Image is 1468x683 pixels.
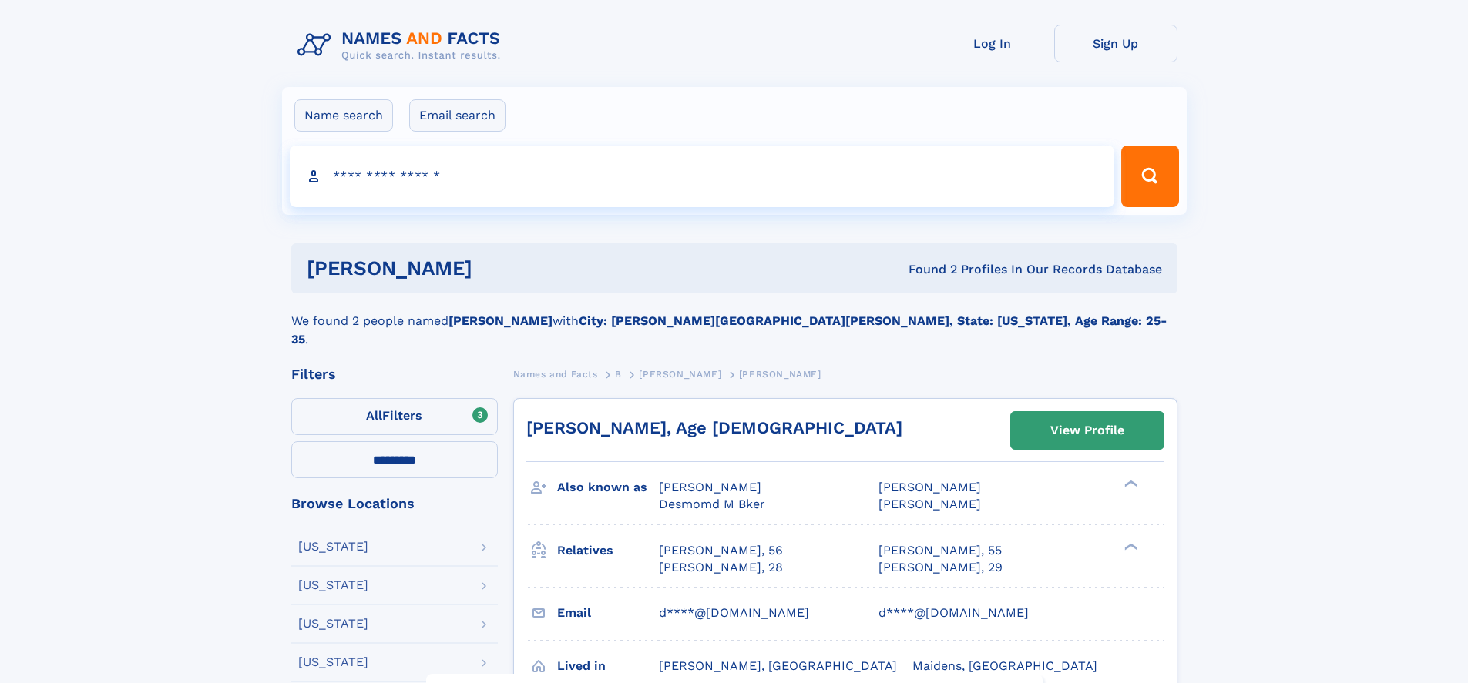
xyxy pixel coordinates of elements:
div: Filters [291,367,498,381]
span: [PERSON_NAME] [878,497,981,511]
h3: Email [557,600,659,626]
span: Desmomd M Bker [659,497,765,511]
span: [PERSON_NAME] [878,480,981,494]
div: Found 2 Profiles In Our Records Database [690,261,1162,278]
a: Names and Facts [513,364,598,383]
span: [PERSON_NAME] [639,369,721,380]
span: [PERSON_NAME], [GEOGRAPHIC_DATA] [659,658,897,673]
button: Search Button [1121,146,1178,207]
label: Filters [291,398,498,435]
div: [US_STATE] [298,618,368,630]
div: Browse Locations [291,497,498,511]
h3: Lived in [557,653,659,679]
h1: [PERSON_NAME] [307,259,690,278]
span: B [615,369,622,380]
a: B [615,364,622,383]
a: Sign Up [1054,25,1177,62]
div: We found 2 people named with . [291,293,1177,349]
span: [PERSON_NAME] [739,369,821,380]
a: [PERSON_NAME] [639,364,721,383]
label: Name search [294,99,393,132]
div: [US_STATE] [298,656,368,668]
input: search input [290,146,1115,207]
a: [PERSON_NAME], 55 [878,542,1002,559]
div: [US_STATE] [298,541,368,553]
a: [PERSON_NAME], 29 [878,559,1003,576]
img: Logo Names and Facts [291,25,513,66]
div: [US_STATE] [298,579,368,591]
b: [PERSON_NAME] [448,313,553,328]
span: [PERSON_NAME] [659,480,761,494]
div: ❯ [1120,479,1139,489]
div: ❯ [1120,541,1139,551]
span: Maidens, [GEOGRAPHIC_DATA] [912,658,1097,673]
span: All [366,408,382,423]
b: City: [PERSON_NAME][GEOGRAPHIC_DATA][PERSON_NAME], State: [US_STATE], Age Range: 25-35 [291,313,1167,347]
a: View Profile [1011,412,1164,449]
h3: Also known as [557,474,659,501]
div: View Profile [1050,413,1124,448]
label: Email search [409,99,506,132]
a: [PERSON_NAME], 56 [659,542,783,559]
a: [PERSON_NAME], 28 [659,559,783,576]
a: Log In [931,25,1054,62]
h3: Relatives [557,537,659,564]
a: [PERSON_NAME], Age [DEMOGRAPHIC_DATA] [526,418,902,437]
